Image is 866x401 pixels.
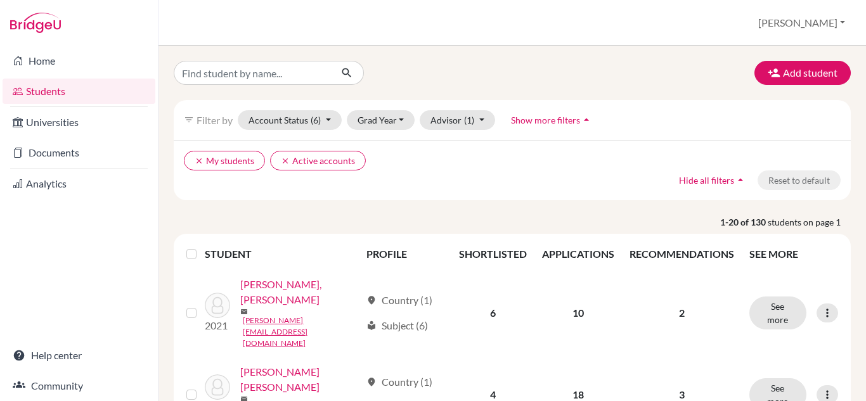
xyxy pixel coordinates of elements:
button: Advisor(1) [420,110,495,130]
div: Subject (6) [366,318,428,333]
a: Documents [3,140,155,165]
a: Universities [3,110,155,135]
span: students on page 1 [768,215,851,229]
img: Abud Gatas, Leila [205,374,230,400]
span: Filter by [197,114,233,126]
i: arrow_drop_up [580,113,593,126]
a: [PERSON_NAME][EMAIL_ADDRESS][DOMAIN_NAME] [243,315,361,349]
span: (1) [464,115,474,125]
p: 2 [630,305,734,321]
button: Hide all filtersarrow_drop_up [668,170,758,190]
button: Reset to default [758,170,841,190]
td: 10 [534,269,622,357]
span: local_library [366,321,377,331]
strong: 1-20 of 130 [720,215,768,229]
th: SEE MORE [742,239,846,269]
a: Community [3,373,155,398]
th: SHORTLISTED [451,239,534,269]
i: filter_list [184,115,194,125]
span: (6) [311,115,321,125]
th: STUDENT [205,239,359,269]
span: location_on [366,295,377,305]
td: 6 [451,269,534,357]
span: location_on [366,377,377,387]
button: Account Status(6) [238,110,342,130]
button: Add student [754,61,851,85]
img: Bridge-U [10,13,61,33]
button: clearMy students [184,151,265,170]
div: Country (1) [366,293,432,308]
button: Show more filtersarrow_drop_up [500,110,604,130]
a: Home [3,48,155,73]
th: APPLICATIONS [534,239,622,269]
a: [PERSON_NAME] [PERSON_NAME] [240,364,361,395]
a: Analytics [3,171,155,196]
th: PROFILE [359,239,451,269]
span: mail [240,308,248,315]
i: clear [281,156,290,165]
span: Show more filters [511,115,580,125]
button: See more [749,296,806,329]
button: [PERSON_NAME] [753,11,851,35]
a: Students [3,79,155,104]
i: arrow_drop_up [734,174,747,186]
a: [PERSON_NAME], [PERSON_NAME] [240,277,361,307]
span: Hide all filters [679,175,734,186]
button: Grad Year [347,110,415,130]
button: clearActive accounts [270,151,366,170]
p: 2021 [205,318,230,333]
div: Country (1) [366,374,432,390]
th: RECOMMENDATIONS [622,239,742,269]
a: Help center [3,343,155,368]
i: clear [195,156,204,165]
input: Find student by name... [174,61,331,85]
img: Abud Bandy, Sebastián César [205,293,230,318]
